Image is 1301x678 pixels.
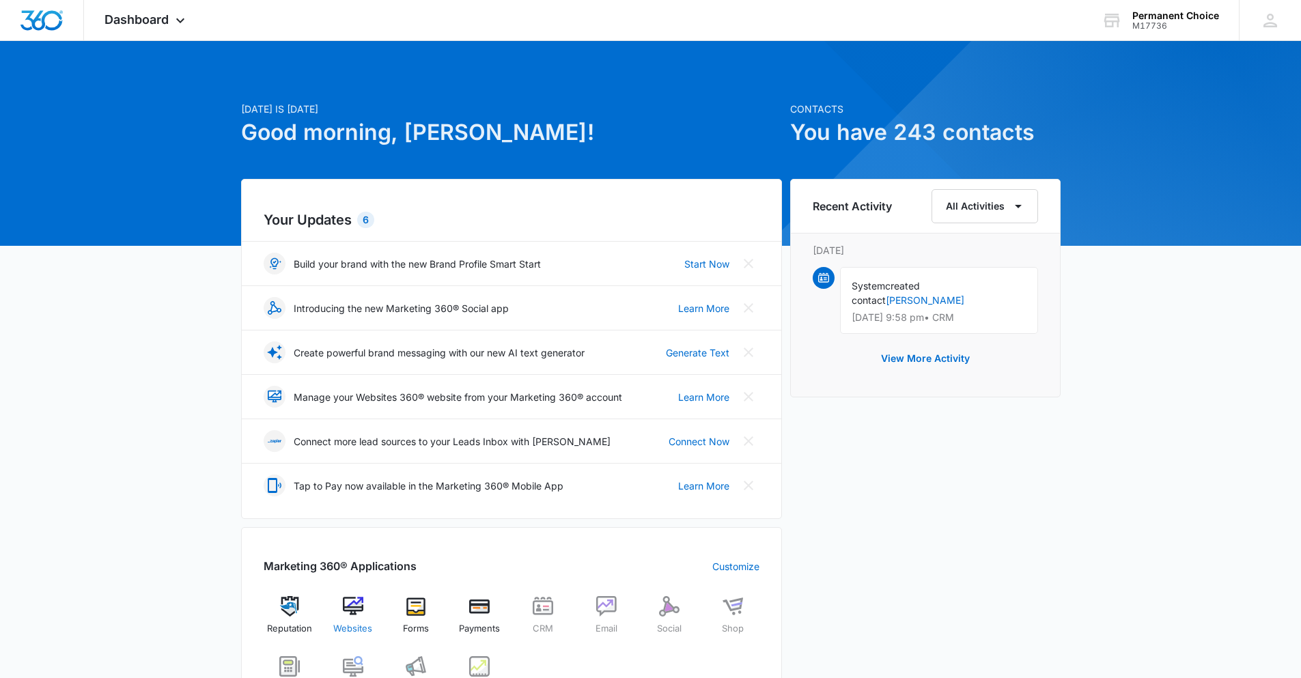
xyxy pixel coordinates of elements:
[738,297,759,319] button: Close
[707,596,759,645] a: Shop
[294,301,509,315] p: Introducing the new Marketing 360® Social app
[813,243,1038,257] p: [DATE]
[852,280,885,292] span: System
[666,345,729,360] a: Generate Text
[738,386,759,408] button: Close
[453,596,506,645] a: Payments
[886,294,964,306] a: [PERSON_NAME]
[738,475,759,496] button: Close
[517,596,570,645] a: CRM
[326,596,379,645] a: Websites
[867,342,983,375] button: View More Activity
[657,622,682,636] span: Social
[738,341,759,363] button: Close
[678,301,729,315] a: Learn More
[932,189,1038,223] button: All Activities
[241,116,782,149] h1: Good morning, [PERSON_NAME]!
[580,596,632,645] a: Email
[678,390,729,404] a: Learn More
[738,253,759,274] button: Close
[533,622,553,636] span: CRM
[294,434,611,449] p: Connect more lead sources to your Leads Inbox with [PERSON_NAME]
[596,622,617,636] span: Email
[390,596,443,645] a: Forms
[1132,10,1219,21] div: account name
[294,479,563,493] p: Tap to Pay now available in the Marketing 360® Mobile App
[241,102,782,116] p: [DATE] is [DATE]
[264,558,417,574] h2: Marketing 360® Applications
[264,596,316,645] a: Reputation
[738,430,759,452] button: Close
[1132,21,1219,31] div: account id
[813,198,892,214] h6: Recent Activity
[712,559,759,574] a: Customize
[403,622,429,636] span: Forms
[790,116,1061,149] h1: You have 243 contacts
[678,479,729,493] a: Learn More
[790,102,1061,116] p: Contacts
[264,210,759,230] h2: Your Updates
[357,212,374,228] div: 6
[643,596,696,645] a: Social
[459,622,500,636] span: Payments
[669,434,729,449] a: Connect Now
[104,12,169,27] span: Dashboard
[294,257,541,271] p: Build your brand with the new Brand Profile Smart Start
[852,280,920,306] span: created contact
[267,622,312,636] span: Reputation
[294,345,585,360] p: Create powerful brand messaging with our new AI text generator
[684,257,729,271] a: Start Now
[294,390,622,404] p: Manage your Websites 360® website from your Marketing 360® account
[722,622,744,636] span: Shop
[852,313,1026,322] p: [DATE] 9:58 pm • CRM
[333,622,372,636] span: Websites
